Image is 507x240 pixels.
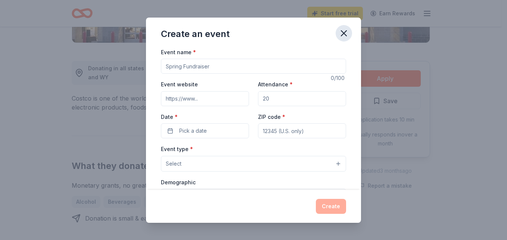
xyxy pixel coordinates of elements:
[258,81,293,88] label: Attendance
[161,49,196,56] label: Event name
[258,113,285,121] label: ZIP code
[161,179,196,186] label: Demographic
[161,81,198,88] label: Event website
[166,159,181,168] span: Select
[161,189,346,204] button: Select
[161,28,230,40] div: Create an event
[179,126,207,135] span: Pick a date
[161,123,249,138] button: Pick a date
[161,156,346,172] button: Select
[258,123,346,138] input: 12345 (U.S. only)
[161,113,249,121] label: Date
[161,59,346,74] input: Spring Fundraiser
[258,91,346,106] input: 20
[161,145,193,153] label: Event type
[331,74,346,83] div: 0 /100
[161,91,249,106] input: https://www...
